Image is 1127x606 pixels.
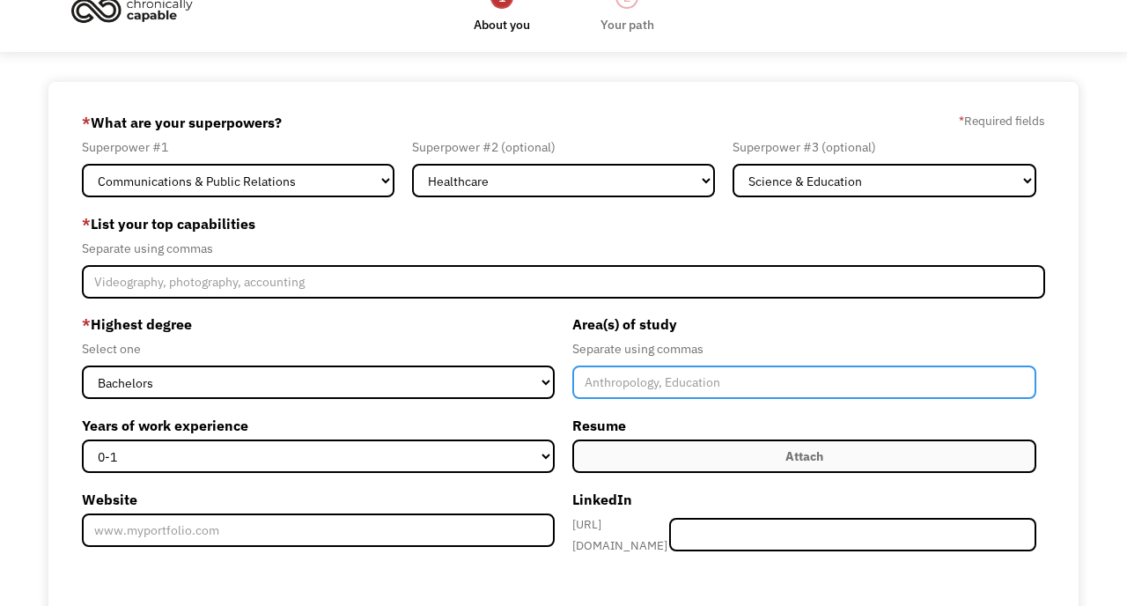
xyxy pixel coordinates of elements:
[82,514,555,547] input: www.myportfolio.com
[82,108,282,137] label: What are your superpowers?
[572,411,1036,440] label: Resume
[572,366,1036,399] input: Anthropology, Education
[412,137,715,158] div: Superpower #2 (optional)
[572,310,1036,338] label: Area(s) of study
[733,137,1035,158] div: Superpower #3 (optional)
[959,110,1045,131] label: Required fields
[82,411,555,440] label: Years of work experience
[572,514,669,556] div: [URL][DOMAIN_NAME]
[82,310,555,338] label: Highest degree
[82,485,555,514] label: Website
[474,14,530,35] div: About you
[82,210,1044,238] label: List your top capabilities
[82,137,394,158] div: Superpower #1
[572,485,1036,514] label: LinkedIn
[572,338,1036,359] div: Separate using commas
[82,338,555,359] div: Select one
[572,440,1036,473] label: Attach
[785,446,823,467] div: Attach
[600,14,654,35] div: Your path
[82,265,1044,299] input: Videography, photography, accounting
[82,238,1044,259] div: Separate using commas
